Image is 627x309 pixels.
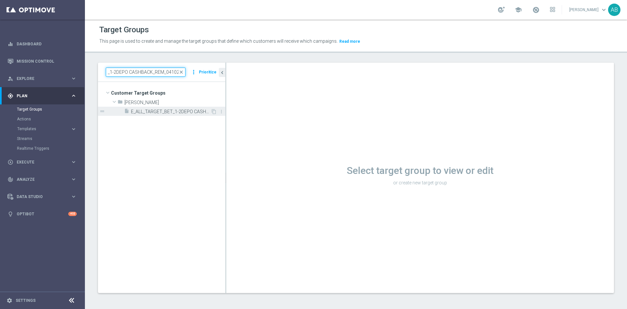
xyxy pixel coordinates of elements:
div: Analyze [8,177,71,182]
div: Templates [17,124,84,134]
button: Templates keyboard_arrow_right [17,126,77,131]
input: Quick find group or folder [106,68,185,77]
a: Streams [17,136,68,141]
span: Execute [17,160,71,164]
button: Prioritize [198,68,217,77]
p: or create new target group [226,180,614,186]
button: gps_fixed Plan keyboard_arrow_right [7,93,77,99]
i: keyboard_arrow_right [71,193,77,200]
div: Execute [8,159,71,165]
button: equalizer Dashboard [7,41,77,47]
a: Target Groups [17,107,68,112]
i: Duplicate Target group [211,109,217,114]
span: This page is used to create and manage the target groups that define which customers will receive... [99,39,338,44]
button: lightbulb Optibot +10 [7,211,77,217]
div: Realtime Triggers [17,144,84,153]
div: AB [608,4,620,16]
a: Settings [16,299,36,302]
span: Templates [17,127,64,131]
button: chevron_left [219,68,225,77]
i: equalizer [8,41,13,47]
a: Optibot [17,205,68,223]
div: Target Groups [17,104,84,114]
i: track_changes [8,177,13,182]
i: gps_fixed [8,93,13,99]
a: [PERSON_NAME]keyboard_arrow_down [569,5,608,15]
span: close [179,70,184,75]
div: Plan [8,93,71,99]
a: Dashboard [17,35,77,53]
div: Dashboard [8,35,77,53]
i: keyboard_arrow_right [71,126,77,132]
div: Data Studio [8,194,71,200]
span: Explore [17,77,71,81]
i: lightbulb [8,211,13,217]
i: keyboard_arrow_right [71,176,77,182]
h1: Target Groups [99,25,149,35]
i: chevron_left [219,70,225,76]
span: Plan [17,94,71,98]
i: keyboard_arrow_right [71,75,77,82]
div: Streams [17,134,84,144]
span: Analyze [17,178,71,181]
div: +10 [68,212,77,216]
span: E_ALL_TARGET_BET_1-2DEPO CASHBACK_REM_041025 [131,109,211,115]
span: keyboard_arrow_down [600,6,607,13]
i: settings [7,298,12,303]
span: Data Studio [17,195,71,199]
i: more_vert [190,68,197,77]
span: And&#x17C;elika B. [124,100,225,105]
i: play_circle_outline [8,159,13,165]
i: more_vert [219,109,224,114]
button: Data Studio keyboard_arrow_right [7,194,77,199]
span: Customer Target Groups [111,88,225,98]
i: keyboard_arrow_right [71,93,77,99]
i: keyboard_arrow_right [71,159,77,165]
i: folder [118,99,123,107]
div: Templates [17,127,71,131]
button: Mission Control [7,59,77,64]
button: Read more [339,38,361,45]
div: Actions [17,114,84,124]
div: Mission Control [8,53,77,70]
button: person_search Explore keyboard_arrow_right [7,76,77,81]
i: person_search [8,76,13,82]
h1: Select target group to view or edit [226,165,614,177]
div: Explore [8,76,71,82]
a: Mission Control [17,53,77,70]
a: Actions [17,116,68,122]
button: play_circle_outline Execute keyboard_arrow_right [7,160,77,165]
a: Realtime Triggers [17,146,68,151]
i: insert_drive_file [124,108,129,116]
span: school [515,6,522,13]
div: Optibot [8,205,77,223]
button: track_changes Analyze keyboard_arrow_right [7,177,77,182]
